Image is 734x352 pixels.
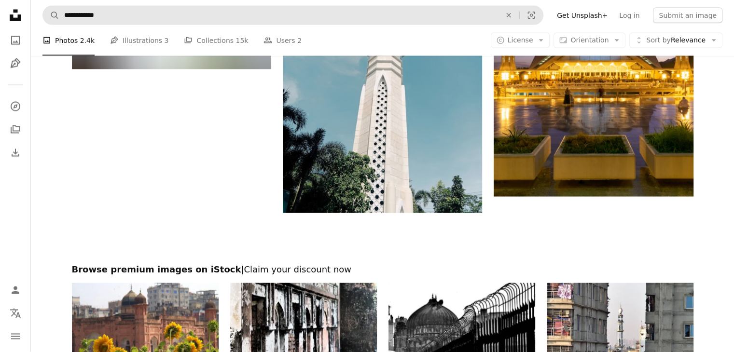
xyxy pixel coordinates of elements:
[520,6,543,25] button: Visual search
[241,264,351,274] span: | Claim your discount now
[6,281,25,300] a: Log in / Sign up
[6,31,25,50] a: Photos
[6,327,25,346] button: Menu
[297,35,302,46] span: 2
[6,54,25,73] a: Illustrations
[629,33,722,48] button: Sort byRelevance
[110,25,168,56] a: Illustrations 3
[6,6,25,27] a: Home — Unsplash
[646,36,706,45] span: Relevance
[613,8,645,23] a: Log in
[6,304,25,323] button: Language
[283,75,482,84] a: A tall white tower with a clock on it's side
[570,36,609,44] span: Orientation
[184,25,248,56] a: Collections 15k
[653,8,722,23] button: Submit an image
[235,35,248,46] span: 15k
[165,35,169,46] span: 3
[646,36,670,44] span: Sort by
[508,36,533,44] span: License
[43,6,59,25] button: Search Unsplash
[551,8,613,23] a: Get Unsplash+
[6,143,25,162] a: Download History
[263,25,302,56] a: Users 2
[491,33,550,48] button: License
[6,120,25,139] a: Collections
[554,33,625,48] button: Orientation
[6,97,25,116] a: Explore
[498,6,519,25] button: Clear
[72,264,693,275] h2: Browse premium images on iStock
[42,6,543,25] form: Find visuals sitewide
